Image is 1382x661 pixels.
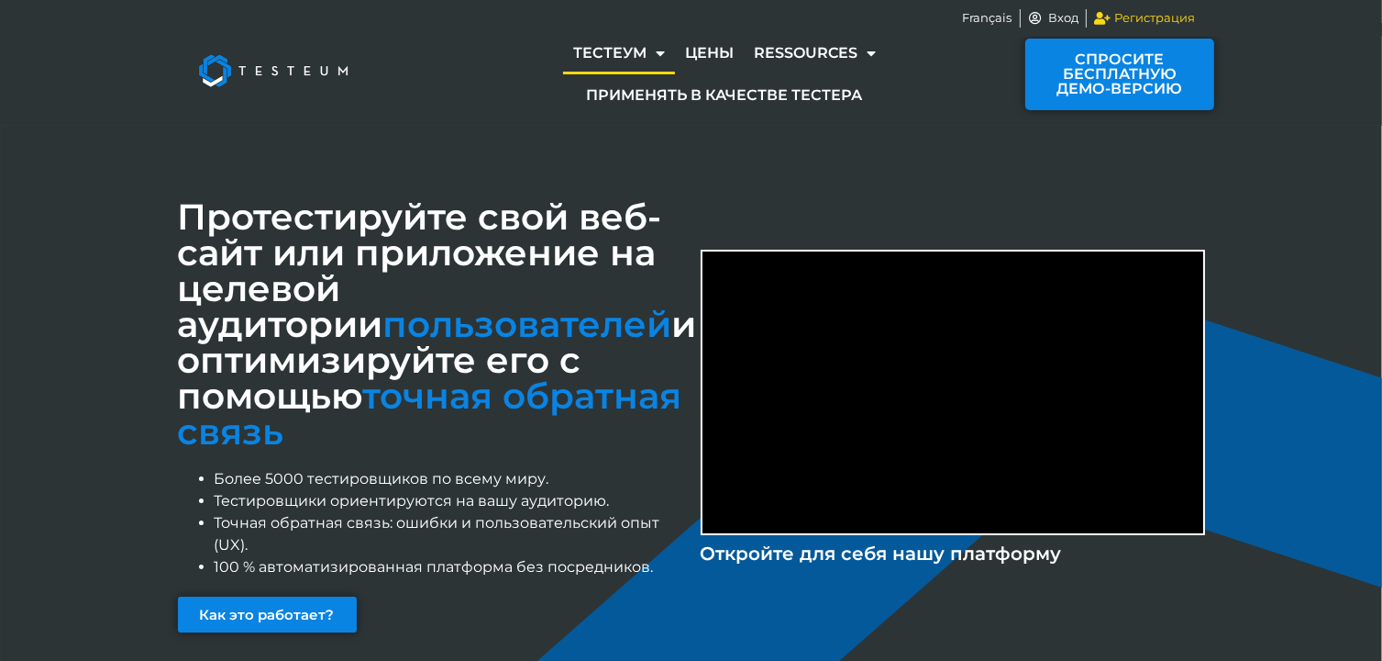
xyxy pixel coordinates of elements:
[744,32,886,74] a: Ressources
[215,492,610,510] ya-tr-span: Тестировщики ориентируются на вашу аудиторию.
[1056,50,1182,97] ya-tr-span: СПРОСИТЕ БЕСПЛАТНУЮ ДЕМО-ВЕРСИЮ
[675,32,744,74] a: Цены
[586,86,862,105] ya-tr-span: Применять в качестве тестера
[573,44,647,62] ya-tr-span: Тестеум
[701,543,1062,565] ya-tr-span: Откройте для себя нашу платформу
[702,252,1203,533] iframe: Видеоплеер YouTube
[576,74,872,117] a: Применять в качестве тестера
[1028,9,1079,28] a: Вход
[685,44,734,62] ya-tr-span: Цены
[1025,39,1213,110] a: СПРОСИТЕ БЕСПЛАТНУЮ ДЕМО-ВЕРСИЮ
[200,606,335,623] ya-tr-span: Как это работает?
[963,9,1012,28] a: Français
[1115,10,1196,25] ya-tr-span: Регистрация
[178,302,697,418] ya-tr-span: и оптимизируйте его с помощью
[178,34,369,107] img: Testeum Logo — платформа для краудтестинга приложений
[383,302,672,346] ya-tr-span: пользователей
[178,374,682,454] ya-tr-span: точная обратная связь
[963,10,1012,25] ya-tr-span: Français
[754,44,857,62] ya-tr-span: Ressources
[433,32,1017,117] nav: Меню
[563,32,675,74] a: Тестеум
[215,558,654,576] ya-tr-span: 100 % автоматизированная платформа без посредников.
[215,470,549,487] ya-tr-span: Более 5000 тестировщиков по всему миру.
[215,514,660,554] ya-tr-span: Точная обратная связь: ошибки и пользовательский опыт (UX).
[178,597,357,633] a: Как это работает?
[178,195,662,346] ya-tr-span: Протестируйте свой веб-сайт или приложение на целевой аудитории
[1048,10,1078,25] ya-tr-span: Вход
[1094,9,1196,28] a: Регистрация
